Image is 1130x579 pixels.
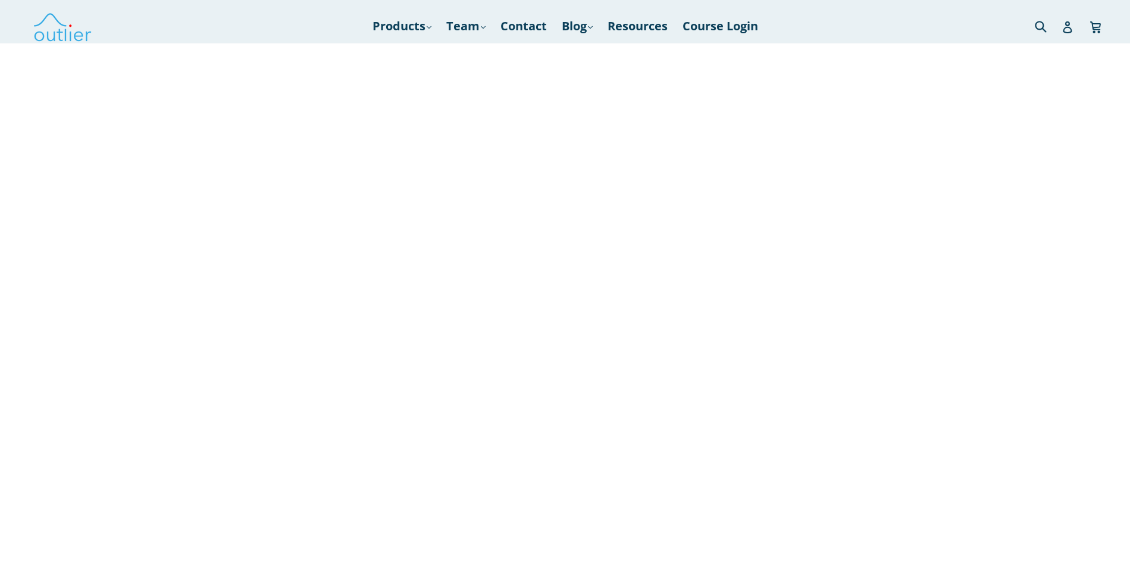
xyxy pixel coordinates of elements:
a: Resources [602,15,674,37]
a: Products [367,15,437,37]
input: Search [1032,14,1065,38]
a: Course Login [677,15,764,37]
img: Outlier Linguistics [33,9,92,43]
a: Blog [556,15,599,37]
a: Team [440,15,492,37]
a: Contact [494,15,553,37]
